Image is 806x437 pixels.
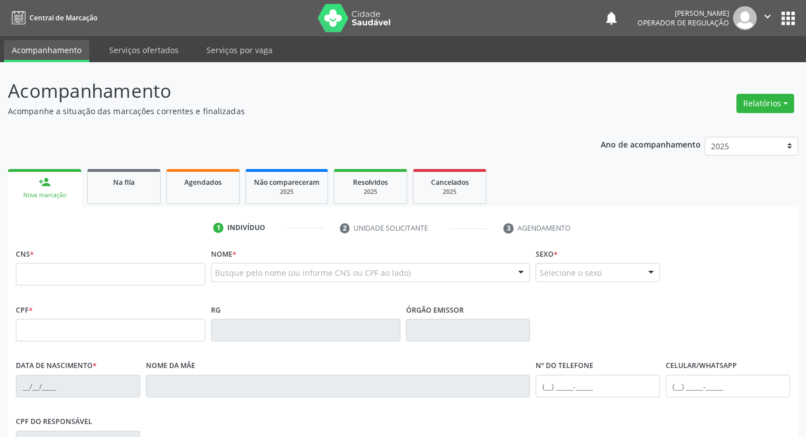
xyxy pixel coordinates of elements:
label: Data de nascimento [16,357,97,375]
label: RG [211,301,221,319]
button: notifications [604,10,619,26]
a: Serviços ofertados [101,40,187,60]
span: Agendados [184,178,222,187]
label: Órgão emissor [406,301,464,319]
label: CPF [16,301,33,319]
input: (__) _____-_____ [536,375,660,397]
span: Cancelados [431,178,469,187]
div: [PERSON_NAME] [637,8,729,18]
p: Acompanhamento [8,77,561,105]
span: Não compareceram [254,178,320,187]
span: Central de Marcação [29,13,97,23]
label: CNS [16,245,34,263]
div: 2025 [421,188,478,196]
label: CPF do responsável [16,413,92,431]
input: __/__/____ [16,375,140,397]
span: Operador de regulação [637,18,729,28]
label: Celular/WhatsApp [666,357,737,375]
div: Nova marcação [16,191,74,200]
p: Ano de acompanhamento [601,137,701,151]
a: Serviços por vaga [199,40,281,60]
i:  [761,10,774,23]
button: apps [778,8,798,28]
div: person_add [38,176,51,188]
span: Na fila [113,178,135,187]
img: img [733,6,757,30]
a: Central de Marcação [8,8,97,27]
button: Relatórios [736,94,794,113]
label: Sexo [536,245,558,263]
div: Indivíduo [227,223,265,233]
label: Nome da mãe [146,357,195,375]
p: Acompanhe a situação das marcações correntes e finalizadas [8,105,561,117]
span: Busque pelo nome (ou informe CNS ou CPF ao lado) [215,267,411,279]
span: Selecione o sexo [540,267,602,279]
label: Nome [211,245,236,263]
span: Resolvidos [353,178,388,187]
div: 2025 [342,188,399,196]
div: 1 [213,223,223,233]
button:  [757,6,778,30]
input: (__) _____-_____ [666,375,790,397]
label: Nº do Telefone [536,357,593,375]
a: Acompanhamento [4,40,89,62]
div: 2025 [254,188,320,196]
